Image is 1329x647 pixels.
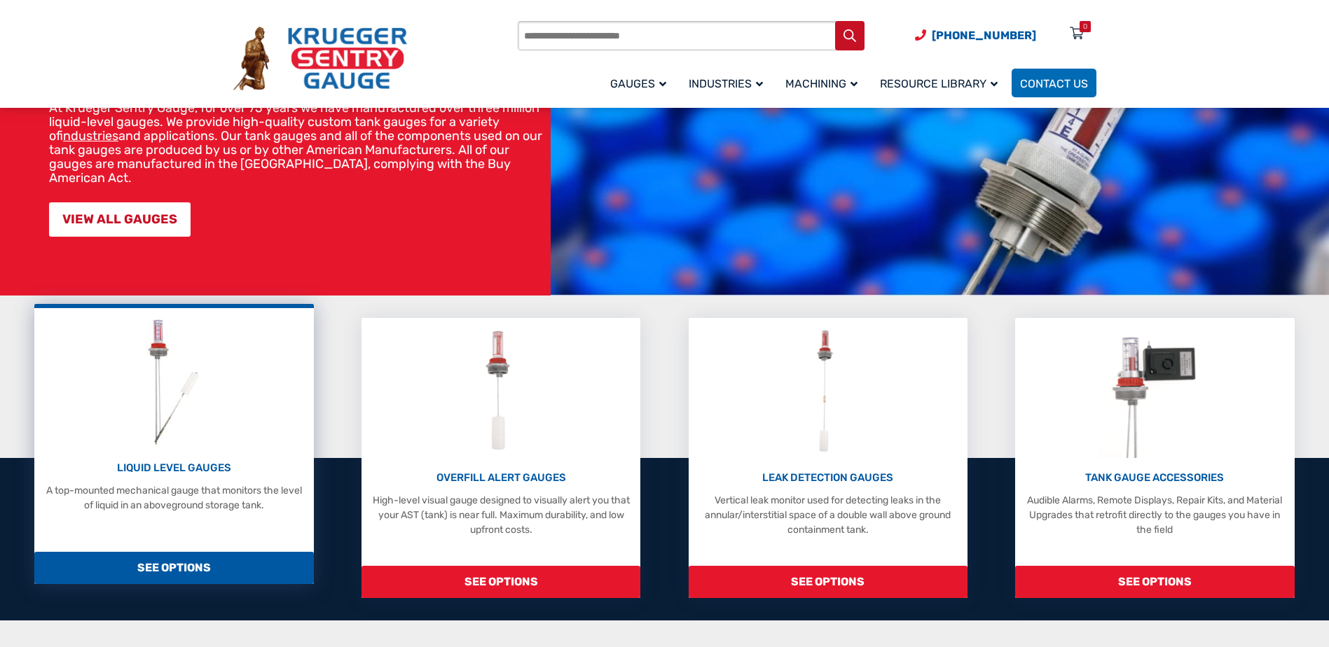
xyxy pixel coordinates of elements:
a: Liquid Level Gauges LIQUID LEVEL GAUGES A top-mounted mechanical gauge that monitors the level of... [34,304,313,584]
a: Machining [777,67,872,99]
p: At Krueger Sentry Gauge, for over 75 years we have manufactured over three million liquid-level g... [49,101,544,185]
span: Contact Us [1020,77,1088,90]
p: High-level visual gauge designed to visually alert you that your AST (tank) is near full. Maximum... [369,493,633,537]
a: Contact Us [1012,69,1096,97]
img: Tank Gauge Accessories [1099,325,1211,458]
a: Resource Library [872,67,1012,99]
img: Liquid Level Gauges [137,315,211,448]
p: Vertical leak monitor used for detecting leaks in the annular/interstitial space of a double wall... [696,493,960,537]
img: Overfill Alert Gauges [470,325,532,458]
a: Industries [680,67,777,99]
a: Overfill Alert Gauges OVERFILL ALERT GAUGES High-level visual gauge designed to visually alert yo... [361,318,640,598]
p: Audible Alarms, Remote Displays, Repair Kits, and Material Upgrades that retrofit directly to the... [1022,493,1287,537]
p: LIQUID LEVEL GAUGES [41,460,306,476]
p: OVERFILL ALERT GAUGES [369,470,633,486]
span: Gauges [610,77,666,90]
a: Phone Number (920) 434-8860 [915,27,1036,44]
span: [PHONE_NUMBER] [932,29,1036,42]
a: Tank Gauge Accessories TANK GAUGE ACCESSORIES Audible Alarms, Remote Displays, Repair Kits, and M... [1015,318,1294,598]
img: Krueger Sentry Gauge [233,27,407,91]
span: SEE OPTIONS [689,566,968,598]
a: Gauges [602,67,680,99]
img: Leak Detection Gauges [800,325,855,458]
span: Industries [689,77,763,90]
span: Machining [785,77,858,90]
div: 0 [1083,21,1087,32]
a: VIEW ALL GAUGES [49,202,191,237]
p: A top-mounted mechanical gauge that monitors the level of liquid in an aboveground storage tank. [41,483,306,513]
p: TANK GAUGE ACCESSORIES [1022,470,1287,486]
span: SEE OPTIONS [361,566,640,598]
span: Resource Library [880,77,998,90]
a: industries [63,128,118,144]
span: SEE OPTIONS [1015,566,1294,598]
a: Leak Detection Gauges LEAK DETECTION GAUGES Vertical leak monitor used for detecting leaks in the... [689,318,968,598]
span: SEE OPTIONS [34,552,313,584]
p: LEAK DETECTION GAUGES [696,470,960,486]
